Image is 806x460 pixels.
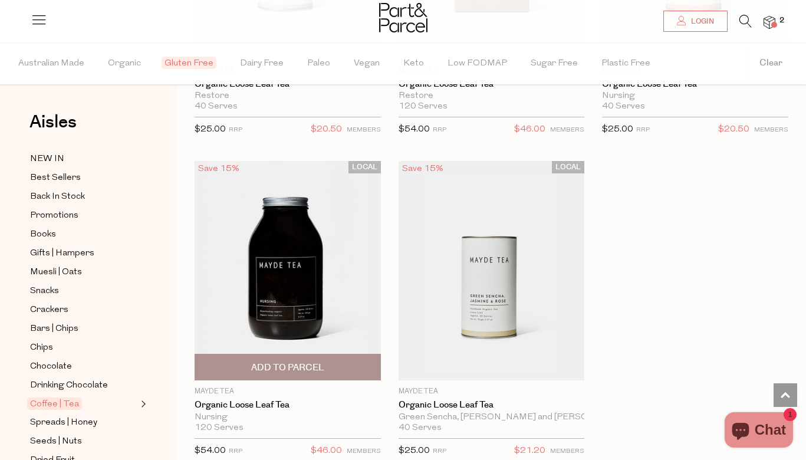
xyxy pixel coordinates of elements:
span: Plastic Free [601,43,650,84]
div: Restore [195,91,381,101]
span: Books [30,228,56,242]
span: Vegan [354,43,380,84]
span: Crackers [30,303,68,317]
span: NEW IN [30,152,64,166]
span: Aisles [29,109,77,135]
span: Low FODMAP [448,43,507,84]
span: Back In Stock [30,190,85,204]
small: RRP [433,448,446,455]
small: MEMBERS [550,127,584,133]
span: Spreads | Honey [30,416,97,430]
button: Expand/Collapse Coffee | Tea [138,397,146,411]
span: $46.00 [311,443,342,459]
span: Keto [403,43,424,84]
button: Add To Parcel [195,354,381,380]
a: Coffee | Tea [30,397,137,411]
a: Chips [30,340,137,355]
small: RRP [636,127,650,133]
span: Bars | Chips [30,322,78,336]
span: $54.00 [399,125,430,134]
small: RRP [433,127,446,133]
span: Muesli | Oats [30,265,82,280]
small: MEMBERS [347,448,381,455]
span: $25.00 [399,446,430,455]
a: Snacks [30,284,137,298]
a: Books [30,227,137,242]
img: Organic Loose Leaf Tea [399,161,585,381]
span: $20.50 [718,122,749,137]
a: Gifts | Hampers [30,246,137,261]
a: Organic Loose Leaf Tea [399,400,585,410]
a: Aisles [29,113,77,143]
button: Clear filter by Filter [736,42,806,84]
span: Australian Made [18,43,84,84]
img: Organic Loose Leaf Tea [195,161,381,381]
span: $20.50 [311,122,342,137]
span: Promotions [30,209,78,223]
span: $25.00 [602,125,633,134]
span: Dairy Free [240,43,284,84]
img: Part&Parcel [379,3,427,32]
a: Best Sellers [30,170,137,185]
small: MEMBERS [550,448,584,455]
span: Coffee | Tea [27,397,82,410]
span: $21.20 [514,443,545,459]
span: Snacks [30,284,59,298]
a: Bars | Chips [30,321,137,336]
div: Save 15% [399,161,447,177]
a: Login [663,11,728,32]
span: LOCAL [552,161,584,173]
a: Back In Stock [30,189,137,204]
a: Spreads | Honey [30,415,137,430]
small: MEMBERS [347,127,381,133]
a: Muesli | Oats [30,265,137,280]
inbox-online-store-chat: Shopify online store chat [721,412,797,451]
small: RRP [229,448,242,455]
a: Promotions [30,208,137,223]
span: Paleo [307,43,330,84]
span: Login [688,17,714,27]
span: $46.00 [514,122,545,137]
a: 2 [764,16,775,28]
a: Chocolate [30,359,137,374]
span: Add To Parcel [251,362,324,374]
span: LOCAL [348,161,381,173]
span: Drinking Chocolate [30,379,108,393]
span: 2 [777,15,787,26]
p: Mayde Tea [195,386,381,397]
span: Sugar Free [531,43,578,84]
span: Organic [108,43,141,84]
span: Gifts | Hampers [30,247,94,261]
a: Organic Loose Leaf Tea [195,400,381,410]
div: Save 15% [195,161,243,177]
span: 40 Serves [195,101,238,112]
span: Seeds | Nuts [30,435,82,449]
a: NEW IN [30,152,137,166]
div: Nursing [195,412,381,423]
span: Chips [30,341,53,355]
div: Green Sencha, [PERSON_NAME] and [PERSON_NAME] [399,412,585,423]
a: Seeds | Nuts [30,434,137,449]
span: 120 Serves [195,423,244,433]
span: Gluten Free [162,57,216,69]
span: Chocolate [30,360,72,374]
a: Crackers [30,303,137,317]
p: Mayde Tea [399,386,585,397]
span: Best Sellers [30,171,81,185]
span: 120 Serves [399,101,448,112]
span: $25.00 [195,125,226,134]
div: Nursing [602,91,788,101]
span: 40 Serves [399,423,442,433]
div: Restore [399,91,585,101]
small: RRP [229,127,242,133]
span: $54.00 [195,446,226,455]
small: MEMBERS [754,127,788,133]
span: 40 Serves [602,101,645,112]
a: Drinking Chocolate [30,378,137,393]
